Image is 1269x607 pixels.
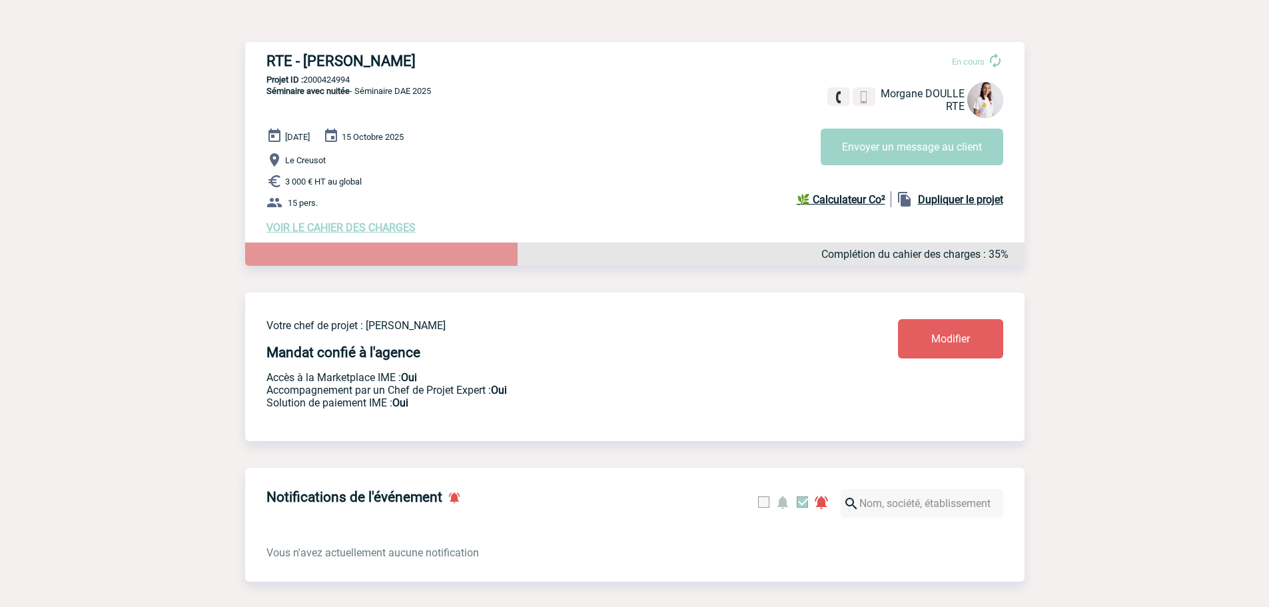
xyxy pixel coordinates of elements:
[285,177,362,187] span: 3 000 € HT au global
[266,86,350,96] span: Séminaire avec nuitée
[266,371,819,384] p: Accès à la Marketplace IME :
[266,53,666,69] h3: RTE - [PERSON_NAME]
[401,371,417,384] b: Oui
[918,193,1003,206] b: Dupliquer le projet
[897,191,913,207] img: file_copy-black-24dp.png
[858,91,870,103] img: portable.png
[266,319,819,332] p: Votre chef de projet : [PERSON_NAME]
[881,87,965,100] span: Morgane DOULLE
[266,75,303,85] b: Projet ID :
[245,75,1025,85] p: 2000424994
[266,86,431,96] span: - Séminaire DAE 2025
[946,100,965,113] span: RTE
[392,396,408,409] b: Oui
[266,344,420,360] h4: Mandat confié à l'agence
[266,546,479,559] span: Vous n'avez actuellement aucune notification
[952,57,985,67] span: En cours
[285,155,326,165] span: Le Creusot
[342,132,404,142] span: 15 Octobre 2025
[285,132,310,142] span: [DATE]
[491,384,507,396] b: Oui
[266,221,416,234] a: VOIR LE CAHIER DES CHARGES
[266,489,442,505] h4: Notifications de l'événement
[931,332,970,345] span: Modifier
[288,198,318,208] span: 15 pers.
[266,396,819,409] p: Conformité aux process achat client, Prise en charge de la facturation, Mutualisation de plusieur...
[967,82,1003,118] img: 130205-0.jpg
[821,129,1003,165] button: Envoyer un message au client
[833,91,845,103] img: fixe.png
[797,191,891,207] a: 🌿 Calculateur Co²
[266,384,819,396] p: Prestation payante
[797,193,885,206] b: 🌿 Calculateur Co²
